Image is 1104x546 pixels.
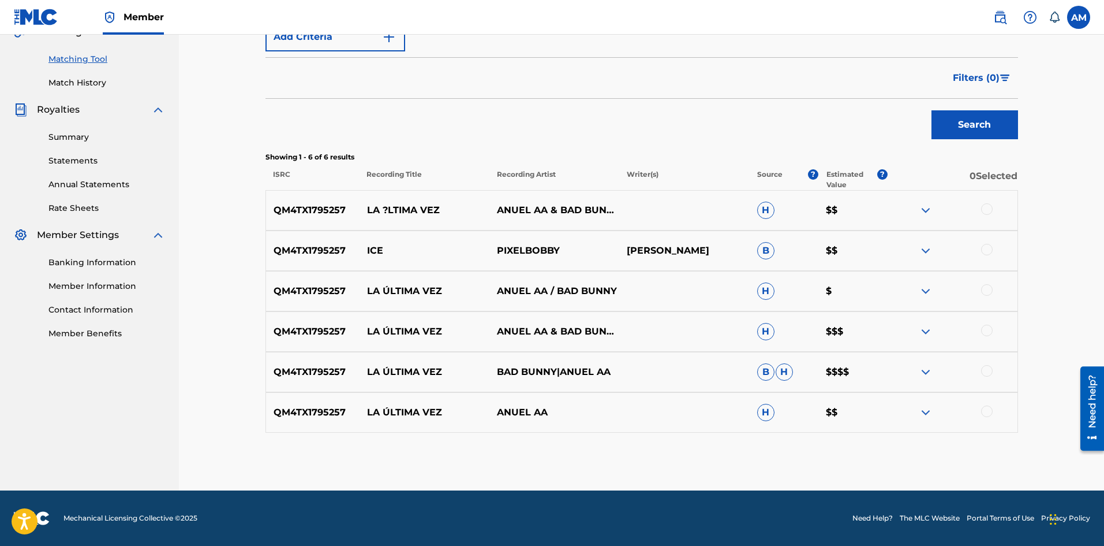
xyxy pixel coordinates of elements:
[919,284,933,298] img: expand
[1067,6,1090,29] div: User Menu
[619,244,749,258] p: [PERSON_NAME]
[919,365,933,379] img: expand
[265,23,405,51] button: Add Criteria
[14,511,50,525] img: logo
[989,6,1012,29] a: Public Search
[757,283,774,300] span: H
[489,325,619,339] p: ANUEL AA & BAD BUNNY
[877,169,888,180] span: ?
[619,169,750,190] p: Writer(s)
[919,244,933,258] img: expand
[266,244,360,258] p: QM4TX1795257
[818,284,887,298] p: $
[37,103,80,117] span: Royalties
[1000,75,1010,81] img: filter
[14,228,28,242] img: Member Settings
[919,406,933,419] img: expand
[48,280,165,292] a: Member Information
[993,10,1007,24] img: search
[14,9,58,25] img: MLC Logo
[48,131,165,143] a: Summary
[946,64,1018,92] button: Filters (0)
[359,284,489,298] p: LA ÚLTIMA VEZ
[266,284,360,298] p: QM4TX1795257
[489,365,619,379] p: BAD BUNNY|ANUEL AA
[48,328,165,340] a: Member Benefits
[266,203,360,217] p: QM4TX1795257
[818,325,887,339] p: $$$
[265,152,1018,162] p: Showing 1 - 6 of 6 results
[1049,12,1060,23] div: Notifications
[359,365,489,379] p: LA ÚLTIMA VEZ
[489,203,619,217] p: ANUEL AA & BAD BUNNY
[489,406,619,419] p: ANUEL AA
[48,53,165,65] a: Matching Tool
[757,242,774,259] span: B
[1023,10,1037,24] img: help
[265,169,359,190] p: ISRC
[151,103,165,117] img: expand
[757,404,774,421] span: H
[382,30,396,44] img: 9d2ae6d4665cec9f34b9.svg
[489,169,619,190] p: Recording Artist
[48,202,165,214] a: Rate Sheets
[266,325,360,339] p: QM4TX1795257
[48,304,165,316] a: Contact Information
[48,77,165,89] a: Match History
[1046,491,1104,546] iframe: Chat Widget
[37,228,119,242] span: Member Settings
[757,363,774,381] span: B
[266,406,360,419] p: QM4TX1795257
[151,228,165,242] img: expand
[359,406,489,419] p: LA ÚLTIMA VEZ
[48,257,165,269] a: Banking Information
[919,325,933,339] img: expand
[359,244,489,258] p: ICE
[852,513,893,523] a: Need Help?
[818,406,887,419] p: $$
[818,244,887,258] p: $$
[967,513,1034,523] a: Portal Terms of Use
[776,363,793,381] span: H
[48,155,165,167] a: Statements
[919,203,933,217] img: expand
[808,169,818,180] span: ?
[103,10,117,24] img: Top Rightsholder
[757,202,774,219] span: H
[1041,513,1090,523] a: Privacy Policy
[757,323,774,340] span: H
[826,169,877,190] p: Estimated Value
[1019,6,1042,29] div: Help
[63,513,197,523] span: Mechanical Licensing Collective © 2025
[48,179,165,191] a: Annual Statements
[14,103,28,117] img: Royalties
[1072,362,1104,455] iframe: Resource Center
[818,203,887,217] p: $$
[359,325,489,339] p: LA ÚLTIMA VEZ
[359,169,489,190] p: Recording Title
[266,365,360,379] p: QM4TX1795257
[931,110,1018,139] button: Search
[888,169,1018,190] p: 0 Selected
[1050,502,1057,537] div: Drag
[124,10,164,24] span: Member
[900,513,960,523] a: The MLC Website
[953,71,1000,85] span: Filters ( 0 )
[818,365,887,379] p: $$$$
[359,203,489,217] p: LA ?LTIMA VEZ
[489,244,619,258] p: PIXELBOBBY
[489,284,619,298] p: ANUEL AA / BAD BUNNY
[757,169,783,190] p: Source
